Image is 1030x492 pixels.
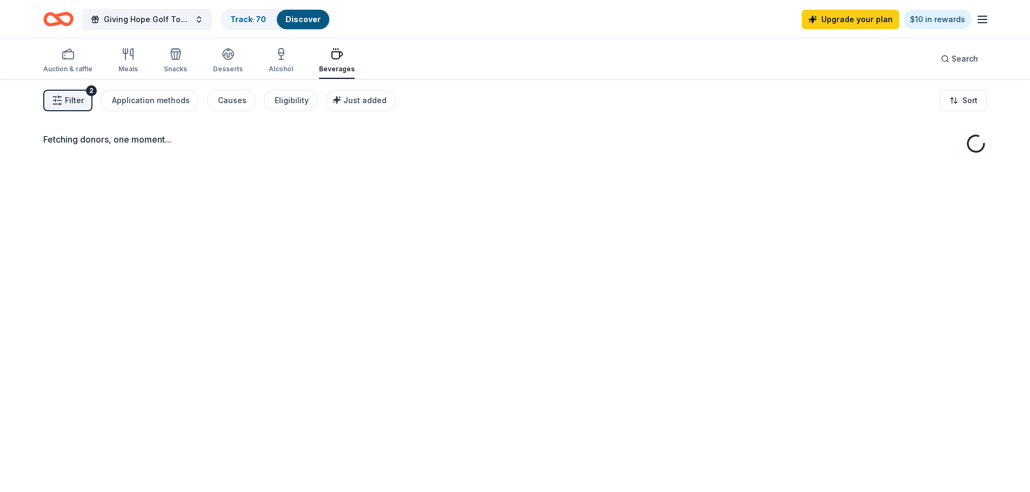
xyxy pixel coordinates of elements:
[112,94,190,107] div: Application methods
[43,133,987,146] div: Fetching donors, one moment...
[269,43,293,79] button: Alcohol
[903,10,972,29] a: $10 in rewards
[43,90,92,111] button: Filter2
[101,90,198,111] button: Application methods
[104,13,190,26] span: Giving Hope Golf Tournament
[952,52,978,65] span: Search
[802,10,899,29] a: Upgrade your plan
[962,94,978,107] span: Sort
[43,43,92,79] button: Auction & raffle
[207,90,255,111] button: Causes
[218,94,247,107] div: Causes
[221,9,330,30] button: Track· 70Discover
[86,85,97,96] div: 2
[269,65,293,73] div: Alcohol
[213,65,243,73] div: Desserts
[940,90,987,111] button: Sort
[65,94,84,107] span: Filter
[43,65,92,73] div: Auction & raffle
[230,15,266,24] a: Track· 70
[275,94,309,107] div: Eligibility
[164,43,187,79] button: Snacks
[118,65,138,73] div: Meals
[319,65,355,73] div: Beverages
[213,43,243,79] button: Desserts
[326,90,395,111] button: Just added
[264,90,317,111] button: Eligibility
[82,9,212,30] button: Giving Hope Golf Tournament
[164,65,187,73] div: Snacks
[285,15,321,24] a: Discover
[932,48,987,70] button: Search
[118,43,138,79] button: Meals
[43,6,74,32] a: Home
[343,96,387,105] span: Just added
[319,43,355,79] button: Beverages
